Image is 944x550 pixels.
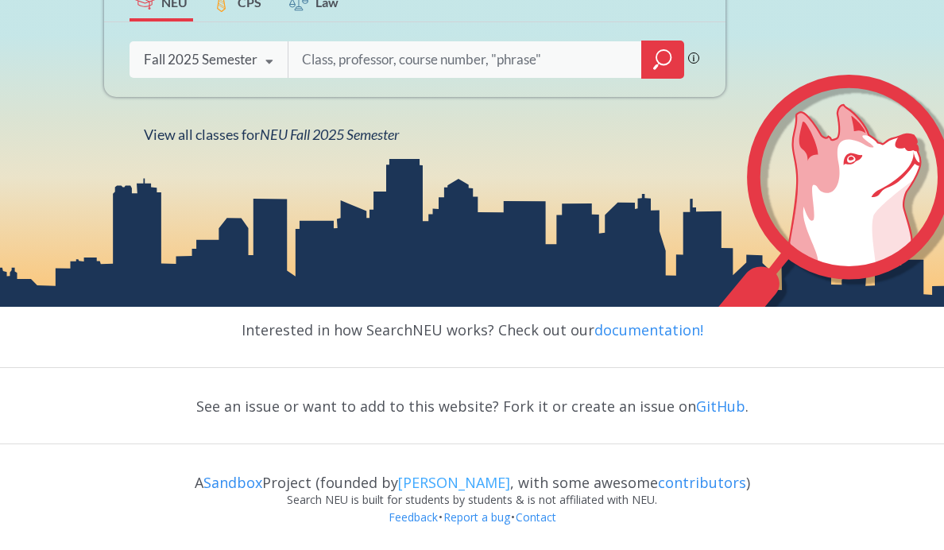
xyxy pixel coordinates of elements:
a: [PERSON_NAME] [398,473,510,492]
a: GitHub [696,397,745,416]
input: Class, professor, course number, "phrase" [300,43,631,76]
a: Report a bug [443,509,511,525]
div: magnifying glass [641,41,684,79]
a: documentation! [594,320,703,339]
div: Fall 2025 Semester [144,51,257,68]
span: View all classes for [144,126,399,143]
a: contributors [658,473,746,492]
svg: magnifying glass [653,48,672,71]
a: Sandbox [203,473,262,492]
a: Feedback [388,509,439,525]
span: NEU Fall 2025 Semester [260,126,399,143]
a: Contact [515,509,557,525]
